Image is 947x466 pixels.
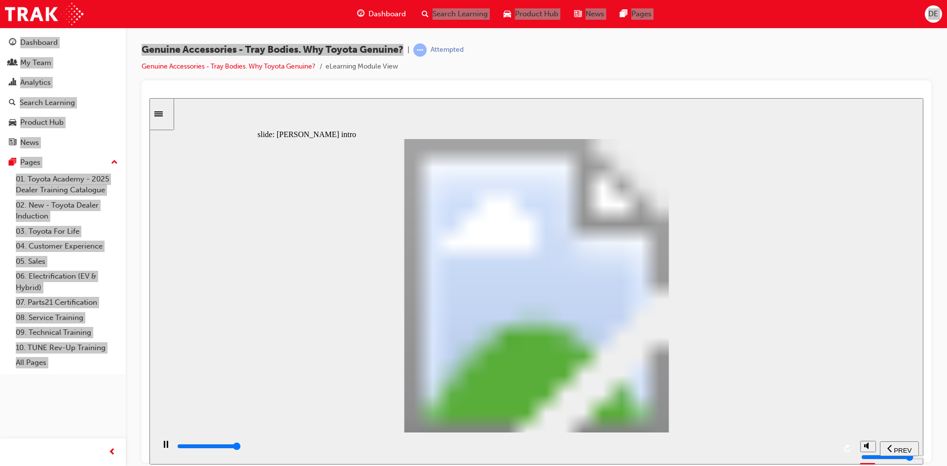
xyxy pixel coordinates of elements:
[9,118,16,127] span: car-icon
[28,344,91,352] input: slide progress
[566,4,612,24] a: news-iconNews
[349,4,414,24] a: guage-iconDashboard
[433,8,488,20] span: Search Learning
[504,8,511,20] span: car-icon
[111,156,118,169] span: up-icon
[12,325,122,340] a: 09. Technical Training
[4,34,122,52] a: Dashboard
[4,113,122,132] a: Product Hub
[20,97,75,108] div: Search Learning
[20,137,39,148] div: News
[12,355,122,370] a: All Pages
[12,239,122,254] a: 04. Customer Experience
[12,310,122,325] a: 08. Service Training
[5,334,706,366] div: playback controls
[631,8,652,20] span: Pages
[4,32,122,153] button: DashboardMy TeamAnalyticsSearch LearningProduct HubNews
[20,157,40,168] div: Pages
[9,99,16,108] span: search-icon
[326,61,398,72] li: eLearning Module View
[711,343,727,354] button: volume
[712,355,775,363] input: volume
[422,8,429,20] span: search-icon
[744,349,762,356] span: PREV
[12,172,122,198] a: 01. Toyota Academy - 2025 Dealer Training Catalogue
[12,340,122,356] a: 10. TUNE Rev-Up Training
[20,57,51,69] div: My Team
[12,295,122,310] a: 07. Parts21 Certification
[5,3,83,25] img: Trak
[20,77,51,88] div: Analytics
[928,8,938,20] span: DE
[515,8,558,20] span: Product Hub
[4,54,122,72] a: My Team
[620,8,627,20] span: pages-icon
[109,446,116,459] span: prev-icon
[585,8,604,20] span: News
[12,224,122,239] a: 03. Toyota For Life
[357,8,364,20] span: guage-icon
[12,269,122,295] a: 06. Electrification (EV & Hybrid)
[431,45,464,55] div: Attempted
[711,334,726,366] div: misc controls
[9,38,16,47] span: guage-icon
[4,134,122,152] a: News
[9,158,16,167] span: pages-icon
[142,44,403,56] span: Genuine Accessories - Tray Bodies. Why Toyota Genuine?
[20,37,58,48] div: Dashboard
[574,8,582,20] span: news-icon
[4,153,122,172] button: Pages
[4,73,122,92] a: Analytics
[9,78,16,87] span: chart-icon
[730,334,769,366] nav: slide navigation
[612,4,659,24] a: pages-iconPages
[4,94,122,112] a: Search Learning
[413,43,427,57] span: learningRecordVerb_ATTEMPT-icon
[9,139,16,147] span: news-icon
[368,8,406,20] span: Dashboard
[5,342,22,359] button: play/pause
[12,254,122,269] a: 05. Sales
[12,198,122,224] a: 02. New - Toyota Dealer Induction
[496,4,566,24] a: car-iconProduct Hub
[142,62,316,71] a: Genuine Accessories - Tray Bodies. Why Toyota Genuine?
[414,4,496,24] a: search-iconSearch Learning
[691,343,706,358] button: replay
[925,5,942,23] button: DE
[407,44,409,56] span: |
[9,59,16,68] span: people-icon
[730,343,769,358] button: previous
[20,117,64,128] div: Product Hub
